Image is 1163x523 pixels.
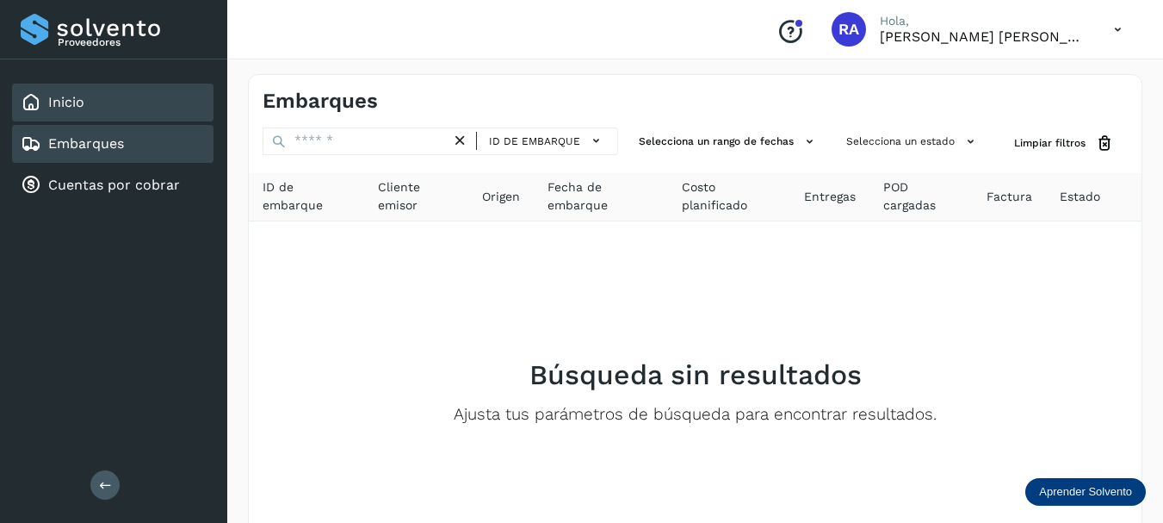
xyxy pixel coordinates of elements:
span: Fecha de embarque [547,178,653,215]
a: Embarques [48,135,124,152]
a: Inicio [48,94,84,110]
span: ID de embarque [263,178,350,215]
p: Aprender Solvento [1039,485,1132,499]
span: Factura [987,188,1032,206]
button: ID de embarque [484,128,610,153]
span: Limpiar filtros [1014,135,1086,151]
span: Cliente emisor [378,178,455,215]
p: Hola, [880,14,1086,28]
div: Cuentas por cobrar [12,166,213,204]
span: ID de embarque [489,134,580,149]
div: Embarques [12,125,213,163]
span: Estado [1060,188,1100,206]
span: POD cargadas [883,178,959,215]
p: Ajusta tus parámetros de búsqueda para encontrar resultados. [454,405,937,425]
h2: Búsqueda sin resultados [529,358,862,391]
p: Proveedores [58,36,207,48]
button: Selecciona un estado [839,128,987,156]
div: Aprender Solvento [1025,478,1146,506]
div: Inicio [12,84,213,121]
span: Origen [482,188,520,206]
p: Raphael Argenis Rubio Becerril [880,28,1086,45]
button: Selecciona un rango de fechas [632,128,826,156]
button: Limpiar filtros [1000,128,1128,159]
span: Entregas [804,188,856,206]
h4: Embarques [263,89,378,114]
a: Cuentas por cobrar [48,177,180,193]
span: Costo planificado [682,178,777,215]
